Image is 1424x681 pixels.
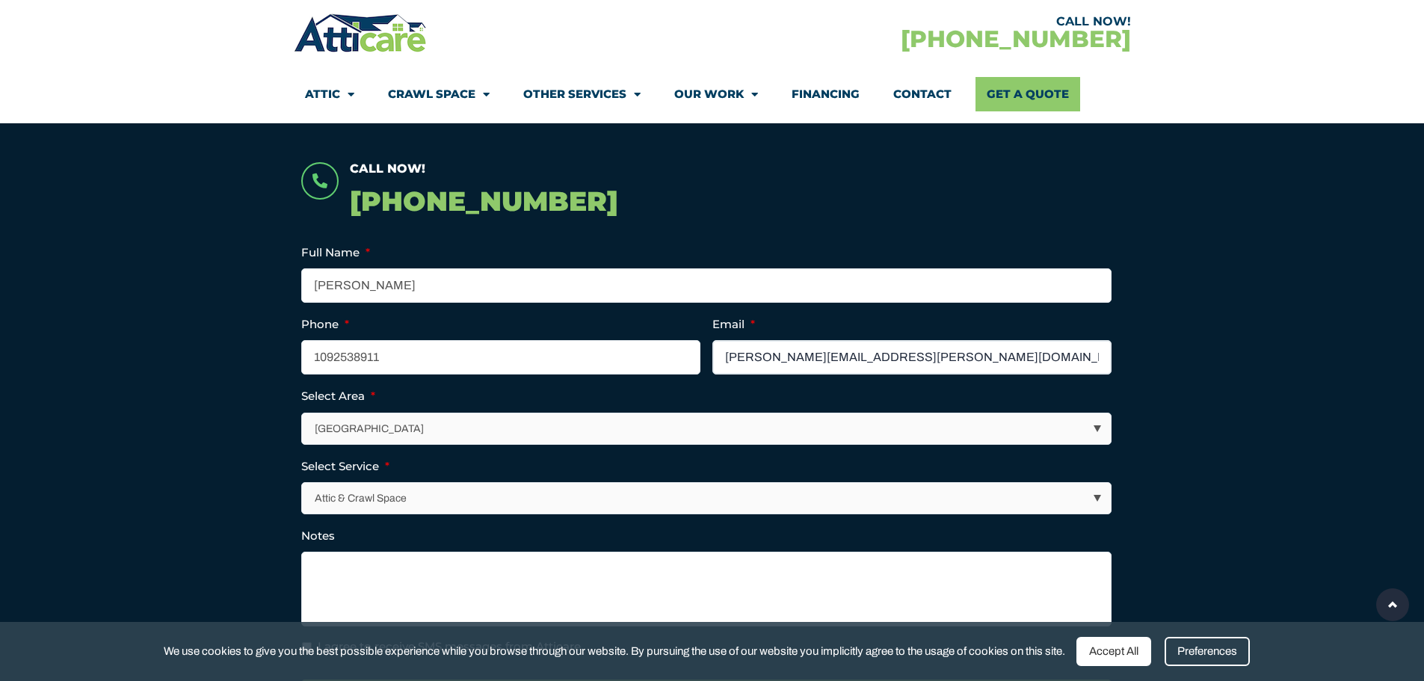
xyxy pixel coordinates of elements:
a: Crawl Space [388,77,490,111]
a: Contact [893,77,952,111]
div: CALL NOW! [712,16,1131,28]
a: Other Services [523,77,641,111]
label: Select Service [301,459,389,474]
div: Accept All [1076,637,1151,666]
a: Get A Quote [975,77,1080,111]
div: Preferences [1165,637,1250,666]
label: Phone [301,317,349,332]
a: Attic [305,77,354,111]
label: Select Area [301,389,375,404]
label: Full Name [301,245,370,260]
span: Call Now! [350,161,425,176]
nav: Menu [305,77,1120,111]
span: We use cookies to give you the best possible experience while you browse through our website. By ... [164,642,1065,661]
a: Financing [792,77,860,111]
a: Our Work [674,77,758,111]
label: Email [712,317,755,332]
label: Notes [301,529,335,543]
